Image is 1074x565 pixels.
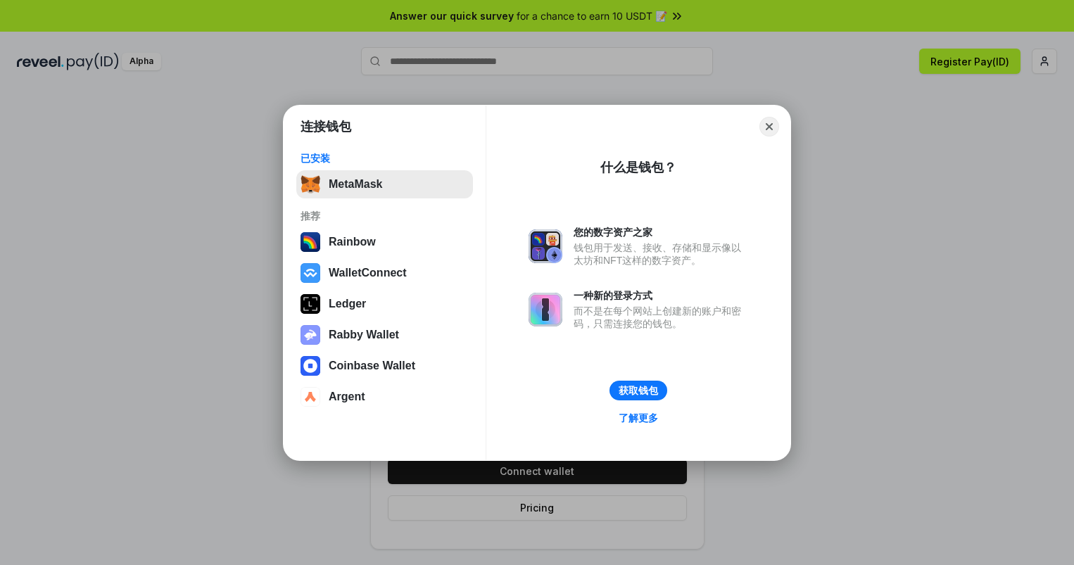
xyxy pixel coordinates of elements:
button: WalletConnect [296,259,473,287]
img: svg+xml,%3Csvg%20width%3D%2228%22%20height%3D%2228%22%20viewBox%3D%220%200%2028%2028%22%20fill%3D... [301,356,320,376]
div: 钱包用于发送、接收、存储和显示像以太坊和NFT这样的数字资产。 [574,241,748,267]
img: svg+xml,%3Csvg%20xmlns%3D%22http%3A%2F%2Fwww.w3.org%2F2000%2Fsvg%22%20fill%3D%22none%22%20viewBox... [529,229,562,263]
button: MetaMask [296,170,473,198]
div: 推荐 [301,210,469,222]
div: 而不是在每个网站上创建新的账户和密码，只需连接您的钱包。 [574,305,748,330]
button: 获取钱包 [609,381,667,400]
button: Ledger [296,290,473,318]
h1: 连接钱包 [301,118,351,135]
button: Rainbow [296,228,473,256]
img: svg+xml,%3Csvg%20xmlns%3D%22http%3A%2F%2Fwww.w3.org%2F2000%2Fsvg%22%20width%3D%2228%22%20height%3... [301,294,320,314]
div: 您的数字资产之家 [574,226,748,239]
div: 已安装 [301,152,469,165]
img: svg+xml,%3Csvg%20width%3D%2228%22%20height%3D%2228%22%20viewBox%3D%220%200%2028%2028%22%20fill%3D... [301,387,320,407]
div: 了解更多 [619,412,658,424]
div: 一种新的登录方式 [574,289,748,302]
div: Rabby Wallet [329,329,399,341]
button: Argent [296,383,473,411]
div: MetaMask [329,178,382,191]
img: svg+xml,%3Csvg%20xmlns%3D%22http%3A%2F%2Fwww.w3.org%2F2000%2Fsvg%22%20fill%3D%22none%22%20viewBox... [301,325,320,345]
div: Coinbase Wallet [329,360,415,372]
div: WalletConnect [329,267,407,279]
div: Argent [329,391,365,403]
div: 获取钱包 [619,384,658,397]
button: Close [759,117,779,137]
div: Rainbow [329,236,376,248]
img: svg+xml,%3Csvg%20xmlns%3D%22http%3A%2F%2Fwww.w3.org%2F2000%2Fsvg%22%20fill%3D%22none%22%20viewBox... [529,293,562,326]
img: svg+xml,%3Csvg%20fill%3D%22none%22%20height%3D%2233%22%20viewBox%3D%220%200%2035%2033%22%20width%... [301,174,320,194]
button: Coinbase Wallet [296,352,473,380]
img: svg+xml,%3Csvg%20width%3D%22120%22%20height%3D%22120%22%20viewBox%3D%220%200%20120%20120%22%20fil... [301,232,320,252]
div: Ledger [329,298,366,310]
button: Rabby Wallet [296,321,473,349]
div: 什么是钱包？ [600,159,676,176]
img: svg+xml,%3Csvg%20width%3D%2228%22%20height%3D%2228%22%20viewBox%3D%220%200%2028%2028%22%20fill%3D... [301,263,320,283]
a: 了解更多 [610,409,666,427]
